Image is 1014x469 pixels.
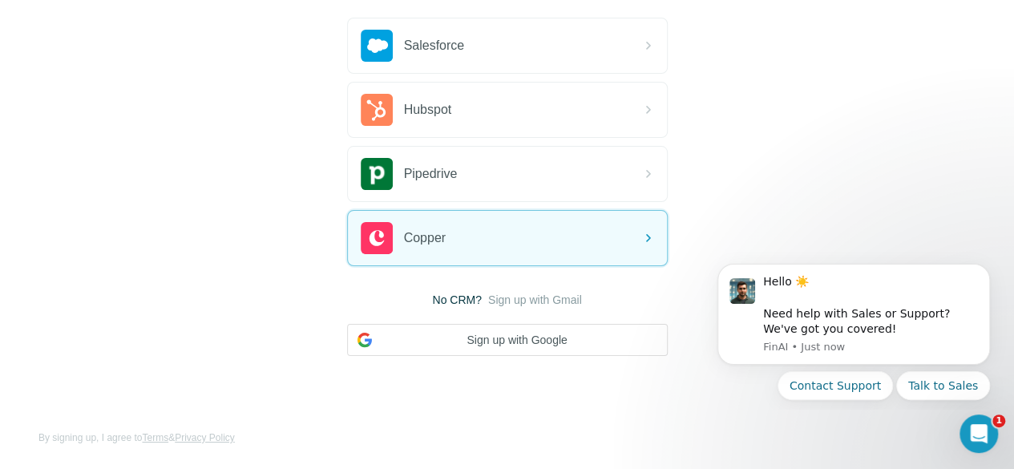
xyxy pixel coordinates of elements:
iframe: Intercom live chat [959,414,998,453]
button: Sign up with Google [347,324,668,356]
span: Copper [404,228,446,248]
span: Pipedrive [404,164,458,184]
span: Salesforce [404,36,465,55]
span: Hubspot [404,100,452,119]
a: Privacy Policy [175,432,235,443]
iframe: Intercom notifications message [693,251,1014,410]
span: No CRM? [432,292,481,308]
span: By signing up, I agree to & [38,431,235,445]
button: Sign up with Gmail [488,292,582,308]
img: hubspot's logo [361,94,393,126]
a: Terms [142,432,168,443]
img: salesforce's logo [361,30,393,62]
img: copper's logo [361,222,393,254]
img: pipedrive's logo [361,158,393,190]
span: 1 [992,414,1005,427]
